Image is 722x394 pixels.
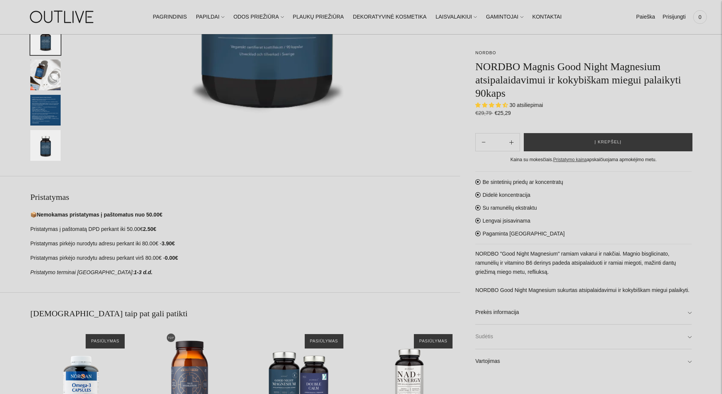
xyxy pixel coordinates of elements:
[524,133,692,151] button: Į krepšelį
[30,130,61,161] button: Translation missing: en.general.accessibility.image_thumbail
[662,9,686,25] a: Prisijungti
[30,60,61,90] button: Translation missing: en.general.accessibility.image_thumbail
[37,212,162,218] strong: Nemokamas pristatymas į paštomatus nuo 50.00€
[134,269,152,275] strong: 1-3 d.d.
[15,4,110,30] img: OUTLIVE
[695,12,705,22] span: 0
[30,308,460,319] h2: [DEMOGRAPHIC_DATA] taip pat gali patikti
[553,157,587,162] a: Pristatymo kaina
[30,24,61,55] button: Translation missing: en.general.accessibility.image_thumbail
[476,133,492,151] button: Add product quantity
[492,137,503,148] input: Product quantity
[30,254,460,263] p: Pristatymas pirkėjo nurodytu adresu perkant virš 80.00€ -
[475,102,509,108] span: 4.70 stars
[475,300,692,325] a: Prekės informacija
[475,349,692,374] a: Vartojimas
[293,9,344,25] a: PLAUKŲ PRIEŽIŪRA
[693,9,707,25] a: 0
[509,102,543,108] span: 30 atsiliepimai
[475,50,496,55] a: NORDBO
[475,60,692,100] h1: NORDBO Magnis Good Night Magnesium atsipalaidavimui ir kokybiškam miegui palaikyti 90kaps
[353,9,426,25] a: DEKORATYVINĖ KOSMETIKA
[435,9,477,25] a: LAISVALAIKIUI
[503,133,520,151] button: Subtract product quantity
[153,9,187,25] a: PAGRINDINIS
[30,269,134,275] em: Pristatymo terminai [GEOGRAPHIC_DATA]:
[30,192,460,203] h2: Pristatymas
[143,226,156,232] strong: 2.50€
[495,110,511,116] span: €25,29
[486,9,523,25] a: GAMINTOJAI
[595,138,622,146] span: Į krepšelį
[475,156,692,164] div: Kaina su mokesčiais. apskaičiuojama apmokėjimo metu.
[475,110,493,116] s: €29,79
[30,239,460,248] p: Pristatymas pirkėjo nurodytu adresu perkant iki 80.00€ -
[475,171,692,374] div: Be sintetinių priedų ar koncentratų Didelė koncentracija Su ramunėlių ekstraktu Lengvai įsisavina...
[161,240,175,246] strong: 3.90€
[475,325,692,349] a: Sudėtis
[196,9,224,25] a: PAPILDAI
[233,9,284,25] a: ODOS PRIEŽIŪRA
[30,95,61,126] button: Translation missing: en.general.accessibility.image_thumbail
[30,210,460,220] p: 📦
[532,9,562,25] a: KONTAKTAI
[30,225,460,234] p: Pristatymas į paštomatą DPD perkant iki 50.00€
[636,9,655,25] a: Paieška
[165,255,178,261] strong: 0.00€
[475,250,692,295] p: NORDBO "Good Night Magnesium" ramiam vakarui ir nakčiai. Magnio bisglicinato, ramunėlių ir vitami...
